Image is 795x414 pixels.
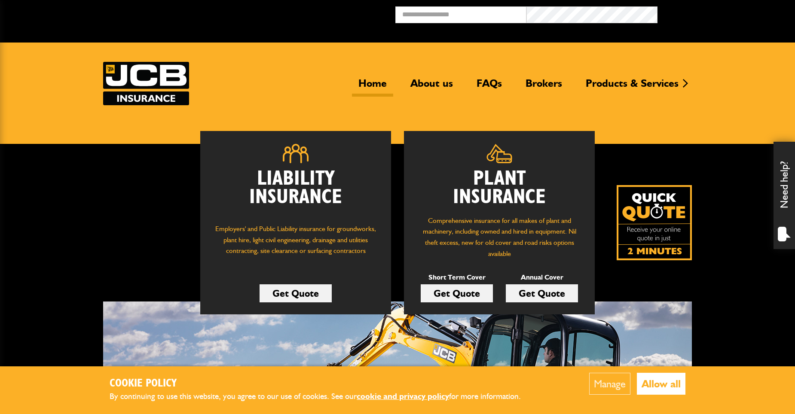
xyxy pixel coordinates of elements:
[637,373,685,395] button: Allow all
[421,284,493,302] a: Get Quote
[417,170,582,207] h2: Plant Insurance
[352,77,393,97] a: Home
[657,6,789,20] button: Broker Login
[103,62,189,105] img: JCB Insurance Services logo
[421,272,493,283] p: Short Term Cover
[260,284,332,302] a: Get Quote
[213,223,378,265] p: Employers' and Public Liability insurance for groundworks, plant hire, light civil engineering, d...
[110,377,535,390] h2: Cookie Policy
[589,373,630,395] button: Manage
[774,142,795,249] div: Need help?
[213,170,378,215] h2: Liability Insurance
[357,391,449,401] a: cookie and privacy policy
[519,77,569,97] a: Brokers
[506,284,578,302] a: Get Quote
[506,272,578,283] p: Annual Cover
[110,390,535,403] p: By continuing to use this website, you agree to our use of cookies. See our for more information.
[417,215,582,259] p: Comprehensive insurance for all makes of plant and machinery, including owned and hired in equipm...
[103,62,189,105] a: JCB Insurance Services
[470,77,508,97] a: FAQs
[617,185,692,260] a: Get your insurance quote isn just 2-minutes
[579,77,685,97] a: Products & Services
[404,77,459,97] a: About us
[617,185,692,260] img: Quick Quote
